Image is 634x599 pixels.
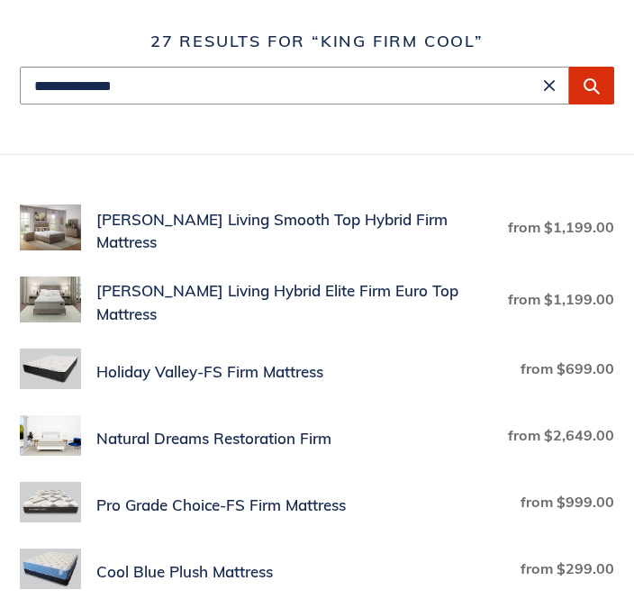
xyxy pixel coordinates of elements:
a: Pro Grade Choice-FS Firm Mattress [20,482,614,529]
a: Scott Living Hybrid Elite Firm Euro Top Mattress [20,277,614,329]
a: Scott Living Smooth Top Hybrid Firm Mattress [20,204,614,257]
a: Cool Blue Plush Mattress [20,549,614,595]
button: Submit [569,67,614,104]
button: Clear search term [539,75,560,96]
input: Search [20,67,569,104]
a: Holiday Valley-FS Firm Mattress [20,349,614,395]
a: Natural Dreams Restoration Firm [20,415,614,462]
h1: 27 results for “king firm cool” [20,32,614,51]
